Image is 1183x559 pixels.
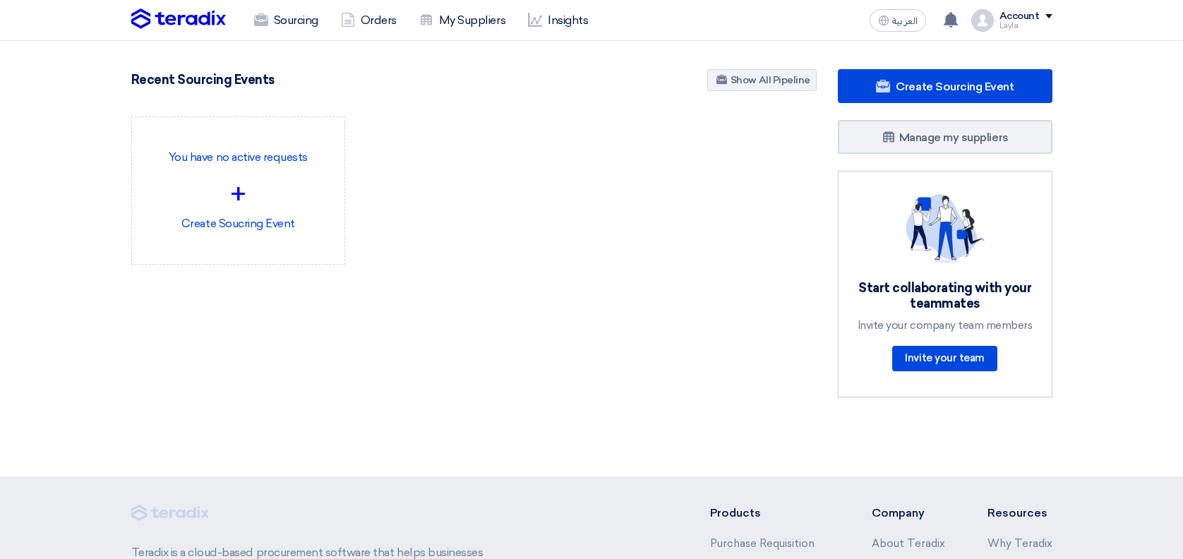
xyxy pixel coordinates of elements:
a: Invite your team [892,346,997,371]
a: About Teradix [872,537,945,550]
img: invite_your_team.svg [906,194,985,263]
div: Create Soucring Event [143,128,334,253]
img: profile_test.png [971,9,994,32]
div: Start collaborating with your teammates [855,280,1035,312]
li: Resources [987,505,1052,522]
div: + [143,173,334,215]
div: Invite your company team members [855,319,1035,332]
a: Why Teradix [987,537,1052,550]
span: العربية [892,16,918,26]
div: Layla [999,22,1052,30]
a: Manage my suppliers [838,120,1052,154]
li: Company [872,505,945,522]
span: Create Sourcing Event [896,80,1014,93]
a: My Suppliers [408,5,517,36]
h4: Recent Sourcing Events [131,72,275,88]
button: العربية [870,9,926,32]
a: Purchase Requisition [710,537,815,550]
div: Account [999,11,1040,23]
a: Sourcing [243,5,330,36]
li: Products [710,505,829,522]
a: Insights [517,5,599,36]
a: Orders [330,5,408,36]
img: Teradix logo [131,8,226,30]
p: You have no active requests [143,149,334,166]
a: Show All Pipeline [707,69,817,91]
